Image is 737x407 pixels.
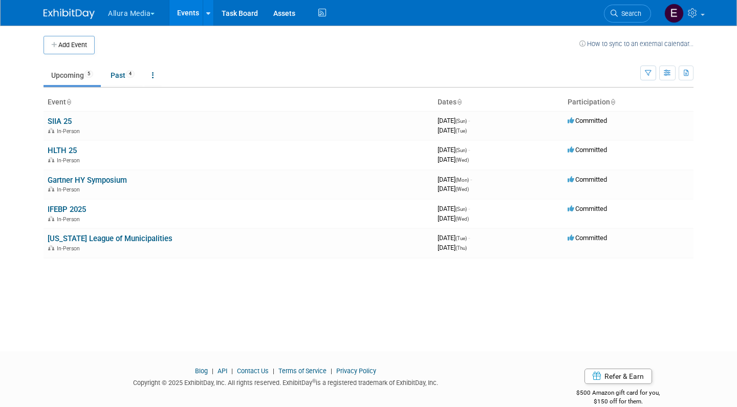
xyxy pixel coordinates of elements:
a: IFEBP 2025 [48,205,86,214]
span: Committed [568,146,607,154]
a: Terms of Service [278,367,327,375]
img: ExhibitDay [44,9,95,19]
span: 4 [126,70,135,78]
img: In-Person Event [48,186,54,191]
img: In-Person Event [48,157,54,162]
span: (Sun) [456,147,467,153]
span: [DATE] [438,126,467,134]
a: Sort by Start Date [457,98,462,106]
th: Participation [563,94,693,111]
span: In-Person [57,245,83,252]
span: (Sun) [456,118,467,124]
span: (Wed) [456,186,469,192]
span: | [209,367,216,375]
span: | [229,367,235,375]
span: [DATE] [438,205,470,212]
span: [DATE] [438,215,469,222]
span: [DATE] [438,176,472,183]
span: - [468,146,470,154]
span: (Tue) [456,128,467,134]
div: Copyright © 2025 ExhibitDay, Inc. All rights reserved. ExhibitDay is a registered trademark of Ex... [44,376,527,388]
span: (Wed) [456,216,469,222]
span: In-Person [57,216,83,223]
a: Contact Us [237,367,269,375]
span: - [468,205,470,212]
span: (Mon) [456,177,469,183]
div: $500 Amazon gift card for you, [543,382,693,405]
span: [DATE] [438,146,470,154]
span: [DATE] [438,234,470,242]
a: API [218,367,227,375]
span: In-Person [57,157,83,164]
span: (Sun) [456,206,467,212]
a: Upcoming5 [44,66,101,85]
img: In-Person Event [48,245,54,250]
span: - [468,234,470,242]
a: Past4 [103,66,142,85]
span: (Wed) [456,157,469,163]
sup: ® [312,378,316,384]
a: Refer & Earn [584,369,652,384]
a: HLTH 25 [48,146,77,155]
div: $150 off for them. [543,397,693,406]
a: Privacy Policy [336,367,376,375]
span: Committed [568,117,607,124]
img: In-Person Event [48,128,54,133]
a: Gartner HY Symposium [48,176,127,185]
span: [DATE] [438,156,469,163]
span: Committed [568,176,607,183]
span: [DATE] [438,117,470,124]
span: In-Person [57,186,83,193]
a: How to sync to an external calendar... [579,40,693,48]
span: Committed [568,205,607,212]
span: Committed [568,234,607,242]
th: Dates [433,94,563,111]
span: - [468,117,470,124]
a: SIIA 25 [48,117,72,126]
span: Search [618,10,641,17]
a: Sort by Event Name [66,98,71,106]
a: [US_STATE] League of Municipalities [48,234,172,243]
span: - [470,176,472,183]
span: | [270,367,277,375]
a: Blog [195,367,208,375]
span: | [328,367,335,375]
span: [DATE] [438,185,469,192]
span: (Thu) [456,245,467,251]
span: 5 [84,70,93,78]
th: Event [44,94,433,111]
a: Sort by Participation Type [610,98,615,106]
img: Eric Thompson [664,4,684,23]
button: Add Event [44,36,95,54]
img: In-Person Event [48,216,54,221]
span: In-Person [57,128,83,135]
span: [DATE] [438,244,467,251]
span: (Tue) [456,235,467,241]
a: Search [604,5,651,23]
